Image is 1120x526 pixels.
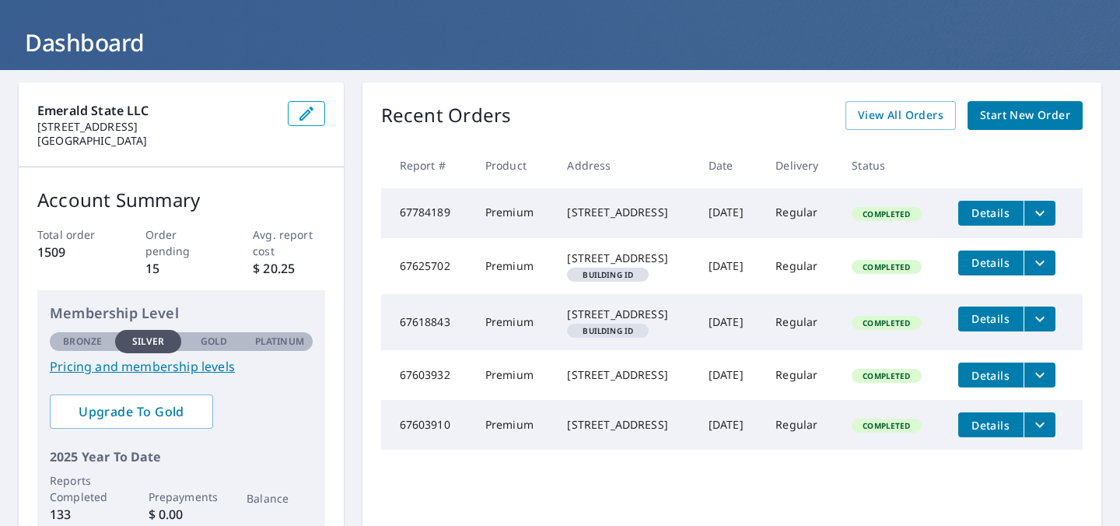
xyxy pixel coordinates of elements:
p: 2025 Year To Date [50,447,313,466]
p: Reports Completed [50,472,115,505]
td: Regular [763,350,839,400]
div: [STREET_ADDRESS] [567,251,683,266]
a: View All Orders [845,101,956,130]
p: Order pending [145,226,217,259]
span: Details [968,255,1014,270]
p: Balance [247,490,312,507]
span: Details [968,311,1014,326]
td: Premium [473,188,555,238]
span: Completed [853,209,919,219]
p: Bronze [63,335,102,349]
span: Upgrade To Gold [62,403,201,420]
div: [STREET_ADDRESS] [567,367,683,383]
th: Product [473,142,555,188]
td: Regular [763,400,839,450]
p: Emerald State LLC [37,101,275,120]
span: Completed [853,420,919,431]
th: Status [839,142,945,188]
span: Details [968,368,1014,383]
button: filesDropdownBtn-67625702 [1024,251,1055,275]
td: Premium [473,350,555,400]
td: [DATE] [696,238,763,294]
td: Regular [763,188,839,238]
span: Start New Order [980,106,1070,125]
span: Details [968,418,1014,433]
a: Start New Order [968,101,1083,130]
em: Building ID [583,271,633,279]
p: [GEOGRAPHIC_DATA] [37,134,275,148]
p: 1509 [37,243,109,261]
td: Premium [473,294,555,350]
p: Avg. report cost [253,226,324,259]
span: Completed [853,317,919,328]
span: Completed [853,370,919,381]
button: detailsBtn-67603932 [958,363,1024,387]
div: [STREET_ADDRESS] [567,205,683,220]
em: Building ID [583,327,633,335]
button: detailsBtn-67618843 [958,307,1024,331]
span: Completed [853,261,919,272]
button: detailsBtn-67784189 [958,201,1024,226]
p: Total order [37,226,109,243]
td: [DATE] [696,350,763,400]
p: Platinum [255,335,304,349]
th: Report # [381,142,473,188]
button: filesDropdownBtn-67603932 [1024,363,1055,387]
td: Premium [473,238,555,294]
p: [STREET_ADDRESS] [37,120,275,134]
button: filesDropdownBtn-67618843 [1024,307,1055,331]
td: 67618843 [381,294,473,350]
button: filesDropdownBtn-67784189 [1024,201,1055,226]
div: [STREET_ADDRESS] [567,417,683,433]
td: [DATE] [696,188,763,238]
th: Address [555,142,695,188]
p: $ 20.25 [253,259,324,278]
p: Account Summary [37,186,325,214]
td: 67603932 [381,350,473,400]
p: Gold [201,335,227,349]
button: detailsBtn-67625702 [958,251,1024,275]
td: 67625702 [381,238,473,294]
a: Pricing and membership levels [50,357,313,376]
h1: Dashboard [19,26,1101,58]
p: Silver [132,335,165,349]
td: [DATE] [696,400,763,450]
p: 133 [50,505,115,524]
a: Upgrade To Gold [50,394,213,429]
td: Premium [473,400,555,450]
td: 67784189 [381,188,473,238]
td: Regular [763,238,839,294]
th: Date [696,142,763,188]
p: 15 [145,259,217,278]
button: filesDropdownBtn-67603910 [1024,412,1055,437]
button: detailsBtn-67603910 [958,412,1024,437]
p: Prepayments [149,489,214,505]
td: 67603910 [381,400,473,450]
td: [DATE] [696,294,763,350]
p: Membership Level [50,303,313,324]
th: Delivery [763,142,839,188]
p: $ 0.00 [149,505,214,524]
td: Regular [763,294,839,350]
span: Details [968,205,1014,220]
p: Recent Orders [381,101,512,130]
div: [STREET_ADDRESS] [567,307,683,322]
span: View All Orders [858,106,943,125]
